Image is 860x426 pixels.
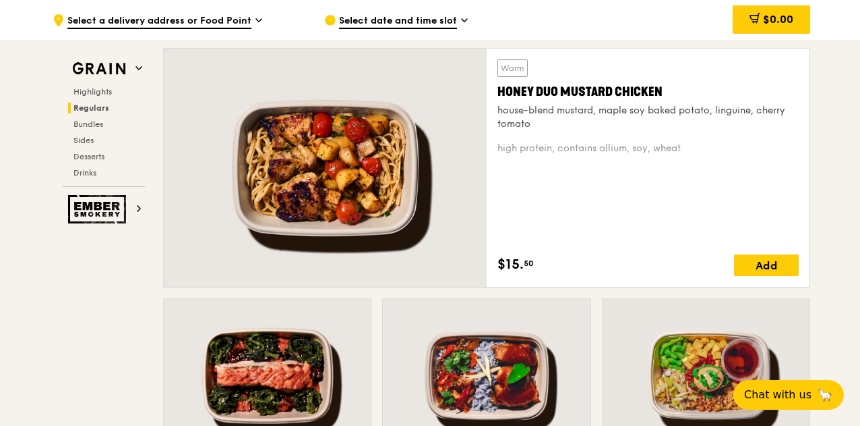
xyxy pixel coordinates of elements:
[763,13,793,26] span: $0.00
[73,103,109,113] span: Regulars
[734,255,799,276] div: Add
[339,14,457,29] span: Select date and time slot
[73,87,112,97] span: Highlights
[68,195,130,223] img: Ember Smokery web logo
[68,57,130,81] img: Grain web logo
[73,152,104,161] span: Desserts
[497,104,799,131] div: house-blend mustard, maple soy baked potato, linguine, cherry tomato
[67,14,251,29] span: Select a delivery address or Food Point
[817,387,833,403] span: 🦙
[497,59,528,77] div: Warm
[744,387,811,403] span: Chat with us
[497,255,524,275] span: $15.
[73,119,103,129] span: Bundles
[497,142,799,155] div: high protein, contains allium, soy, wheat
[524,258,534,269] span: 50
[497,82,799,101] div: Honey Duo Mustard Chicken
[733,380,844,410] button: Chat with us🦙
[73,168,96,178] span: Drinks
[73,136,94,145] span: Sides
